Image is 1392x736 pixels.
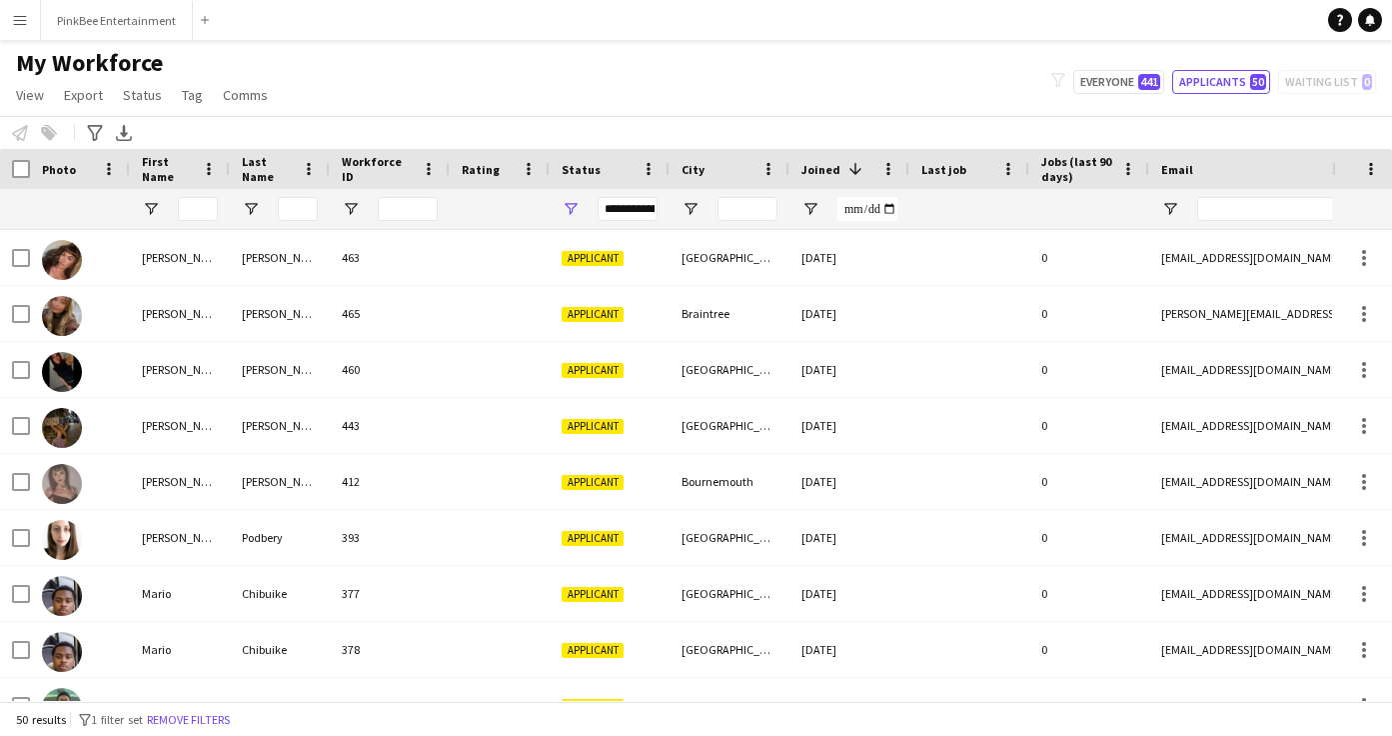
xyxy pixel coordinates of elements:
[174,82,211,108] a: Tag
[42,240,82,280] img: Jamie Irwin
[682,200,699,218] button: Open Filter Menu
[142,200,160,218] button: Open Filter Menu
[230,622,330,677] div: Chibuike
[1029,230,1149,285] div: 0
[1041,154,1113,184] span: Jobs (last 90 days)
[130,622,230,677] div: Mario
[789,510,909,565] div: [DATE]
[670,510,789,565] div: [GEOGRAPHIC_DATA]
[178,197,218,221] input: First Name Filter Input
[330,230,450,285] div: 463
[670,678,789,733] div: [GEOGRAPHIC_DATA]
[562,363,624,378] span: Applicant
[670,454,789,509] div: Bournemouth
[670,622,789,677] div: [GEOGRAPHIC_DATA]
[1250,74,1266,90] span: 50
[801,162,840,177] span: Joined
[112,121,136,145] app-action-btn: Export XLSX
[670,230,789,285] div: [GEOGRAPHIC_DATA]
[42,296,82,336] img: Rebekah Martin
[130,398,230,453] div: [PERSON_NAME]
[230,566,330,621] div: Chibuike
[330,454,450,509] div: 412
[130,342,230,397] div: [PERSON_NAME]
[1161,162,1193,177] span: Email
[789,286,909,341] div: [DATE]
[562,587,624,602] span: Applicant
[330,678,450,733] div: 381
[182,86,203,104] span: Tag
[670,566,789,621] div: [GEOGRAPHIC_DATA]
[123,86,162,104] span: Status
[562,475,624,490] span: Applicant
[42,352,82,392] img: Sarah Clark
[682,162,704,177] span: City
[230,510,330,565] div: Podbery
[91,712,143,727] span: 1 filter set
[717,197,777,221] input: City Filter Input
[230,398,330,453] div: [PERSON_NAME]
[223,86,268,104] span: Comms
[789,454,909,509] div: [DATE]
[789,230,909,285] div: [DATE]
[562,531,624,546] span: Applicant
[562,200,580,218] button: Open Filter Menu
[562,251,624,266] span: Applicant
[670,286,789,341] div: Braintree
[562,643,624,658] span: Applicant
[42,162,76,177] span: Photo
[789,398,909,453] div: [DATE]
[242,154,294,184] span: Last Name
[342,200,360,218] button: Open Filter Menu
[42,520,82,560] img: Eloise Podbery
[230,230,330,285] div: [PERSON_NAME]
[378,197,438,221] input: Workforce ID Filter Input
[130,566,230,621] div: Mario
[230,678,330,733] div: Ebiurhie
[83,121,107,145] app-action-btn: Advanced filters
[115,82,170,108] a: Status
[562,419,624,434] span: Applicant
[562,307,624,322] span: Applicant
[1029,398,1149,453] div: 0
[330,566,450,621] div: 377
[1029,286,1149,341] div: 0
[462,162,500,177] span: Rating
[1029,510,1149,565] div: 0
[278,197,318,221] input: Last Name Filter Input
[789,566,909,621] div: [DATE]
[330,398,450,453] div: 443
[130,678,230,733] div: Ochuko
[801,200,819,218] button: Open Filter Menu
[330,622,450,677] div: 378
[42,632,82,672] img: Mario Chibuike
[42,408,82,448] img: caitlin evans
[64,86,103,104] span: Export
[562,162,601,177] span: Status
[230,454,330,509] div: [PERSON_NAME]
[342,154,414,184] span: Workforce ID
[215,82,276,108] a: Comms
[921,162,966,177] span: Last job
[1172,70,1270,94] button: Applicants50
[789,342,909,397] div: [DATE]
[789,678,909,733] div: [DATE]
[837,197,897,221] input: Joined Filter Input
[330,286,450,341] div: 465
[130,510,230,565] div: [PERSON_NAME]
[142,154,194,184] span: First Name
[230,342,330,397] div: [PERSON_NAME]
[56,82,111,108] a: Export
[1029,454,1149,509] div: 0
[242,200,260,218] button: Open Filter Menu
[1029,566,1149,621] div: 0
[789,622,909,677] div: [DATE]
[143,709,234,731] button: Remove filters
[16,86,44,104] span: View
[130,286,230,341] div: [PERSON_NAME]
[670,342,789,397] div: [GEOGRAPHIC_DATA]
[1073,70,1164,94] button: Everyone441
[1029,622,1149,677] div: 0
[42,576,82,616] img: Mario Chibuike
[16,48,163,78] span: My Workforce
